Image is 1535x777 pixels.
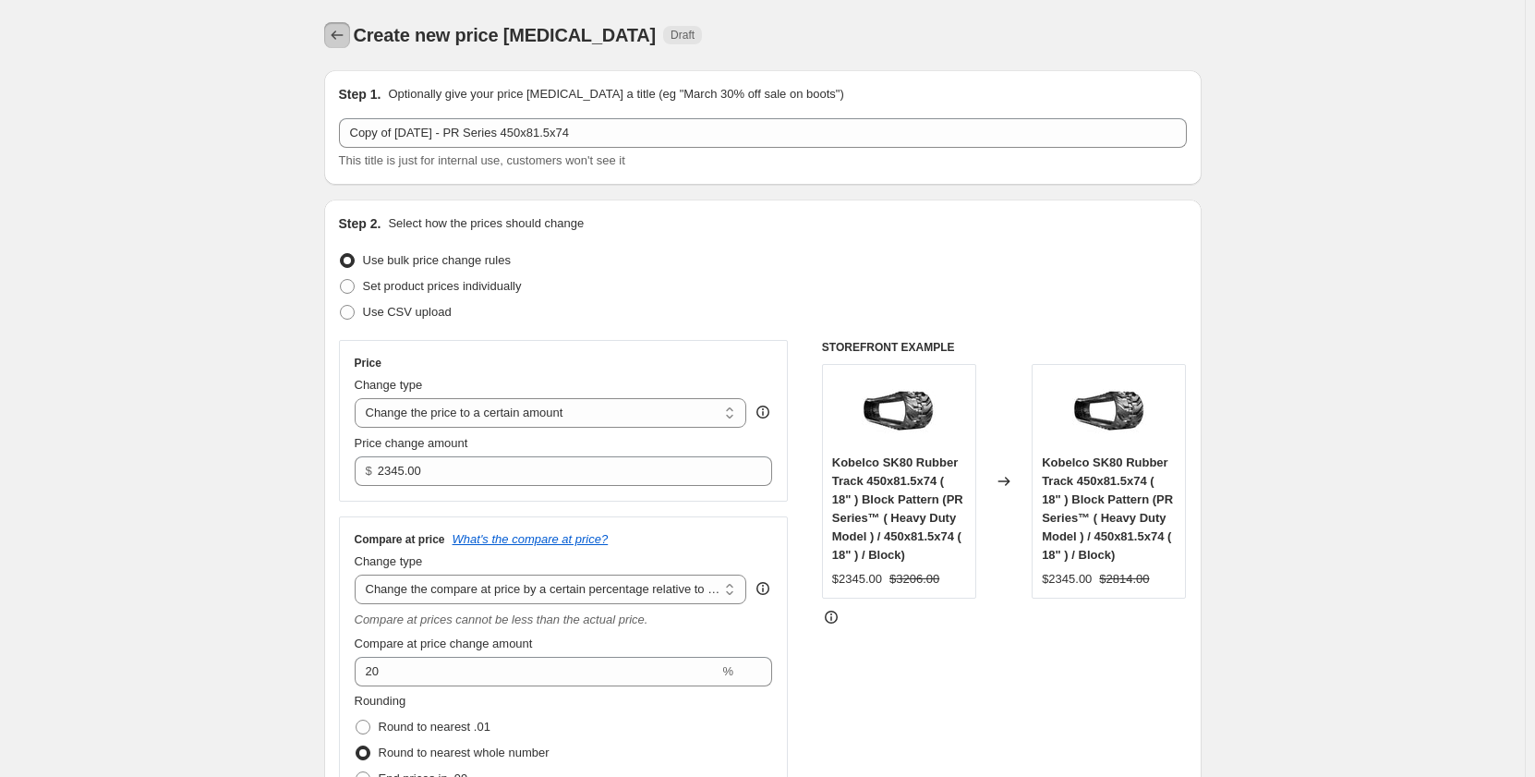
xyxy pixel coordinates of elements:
span: This title is just for internal use, customers won't see it [339,153,625,167]
i: Compare at prices cannot be less than the actual price. [355,613,648,626]
span: Change type [355,378,423,392]
span: Use bulk price change rules [363,253,511,267]
h2: Step 2. [339,214,381,233]
div: $2345.00 [1042,570,1092,589]
h6: STOREFRONT EXAMPLE [822,340,1187,355]
span: Create new price [MEDICAL_DATA] [354,25,657,45]
p: Optionally give your price [MEDICAL_DATA] a title (eg "March 30% off sale on boots") [388,85,843,103]
span: $ [366,464,372,478]
div: $2345.00 [832,570,882,589]
button: Price change jobs [324,22,350,48]
span: Set product prices individually [363,279,522,293]
input: 30% off holiday sale [339,118,1187,148]
span: Round to nearest whole number [379,746,550,759]
span: Round to nearest .01 [379,720,490,734]
span: % [722,664,733,678]
input: 20 [355,657,719,686]
span: Price change amount [355,436,468,450]
span: Compare at price change amount [355,637,533,650]
span: Change type [355,554,423,568]
p: Select how the prices should change [388,214,584,233]
span: Use CSV upload [363,305,452,319]
span: Kobelco SK80 Rubber Track 450x81.5x74 ( 18" ) Block Pattern (PR Series™ ( Heavy Duty Model ) / 45... [832,455,963,562]
div: help [754,403,772,421]
input: 80.00 [378,456,744,486]
span: Draft [671,28,695,42]
img: kobelco-rubber-track-kobelco-sk80-rubber-track-450x81-5x74-18-block-pattern-44923560231228_80x.jpg [862,374,936,448]
div: help [754,579,772,598]
h3: Compare at price [355,532,445,547]
span: Kobelco SK80 Rubber Track 450x81.5x74 ( 18" ) Block Pattern (PR Series™ ( Heavy Duty Model ) / 45... [1042,455,1173,562]
button: What's the compare at price? [453,532,609,546]
h2: Step 1. [339,85,381,103]
strike: $2814.00 [1099,570,1149,589]
h3: Price [355,356,381,370]
span: Rounding [355,694,406,708]
img: kobelco-rubber-track-kobelco-sk80-rubber-track-450x81-5x74-18-block-pattern-44923560231228_80x.jpg [1072,374,1146,448]
strike: $3206.00 [889,570,939,589]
